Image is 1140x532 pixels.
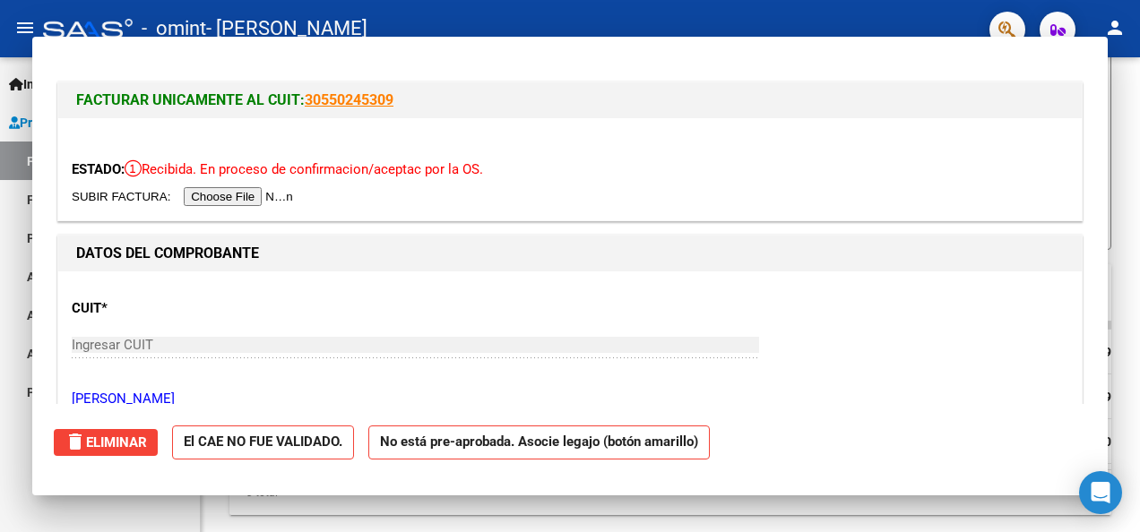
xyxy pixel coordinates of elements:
mat-icon: person [1104,17,1126,39]
span: Eliminar [65,434,147,450]
span: ESTADO: [72,161,125,177]
p: [PERSON_NAME] [72,389,1068,409]
span: Prestadores / Proveedores [9,113,172,133]
p: CUIT [72,298,371,319]
div: Open Intercom Messenger [1079,471,1122,514]
span: Inicio [9,74,55,94]
span: FACTURAR UNICAMENTE AL CUIT: [76,91,305,108]
strong: No está pre-aprobada. Asocie legajo (botón amarillo) [368,425,710,460]
button: Eliminar [54,429,158,456]
strong: DATOS DEL COMPROBANTE [76,245,259,262]
strong: El CAE NO FUE VALIDADO. [172,425,354,460]
span: Recibida. En proceso de confirmacion/aceptac por la OS. [125,161,483,177]
span: - [PERSON_NAME] [206,9,367,48]
mat-icon: delete [65,431,86,452]
span: - omint [142,9,206,48]
a: 30550245309 [305,91,393,108]
mat-icon: menu [14,17,36,39]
